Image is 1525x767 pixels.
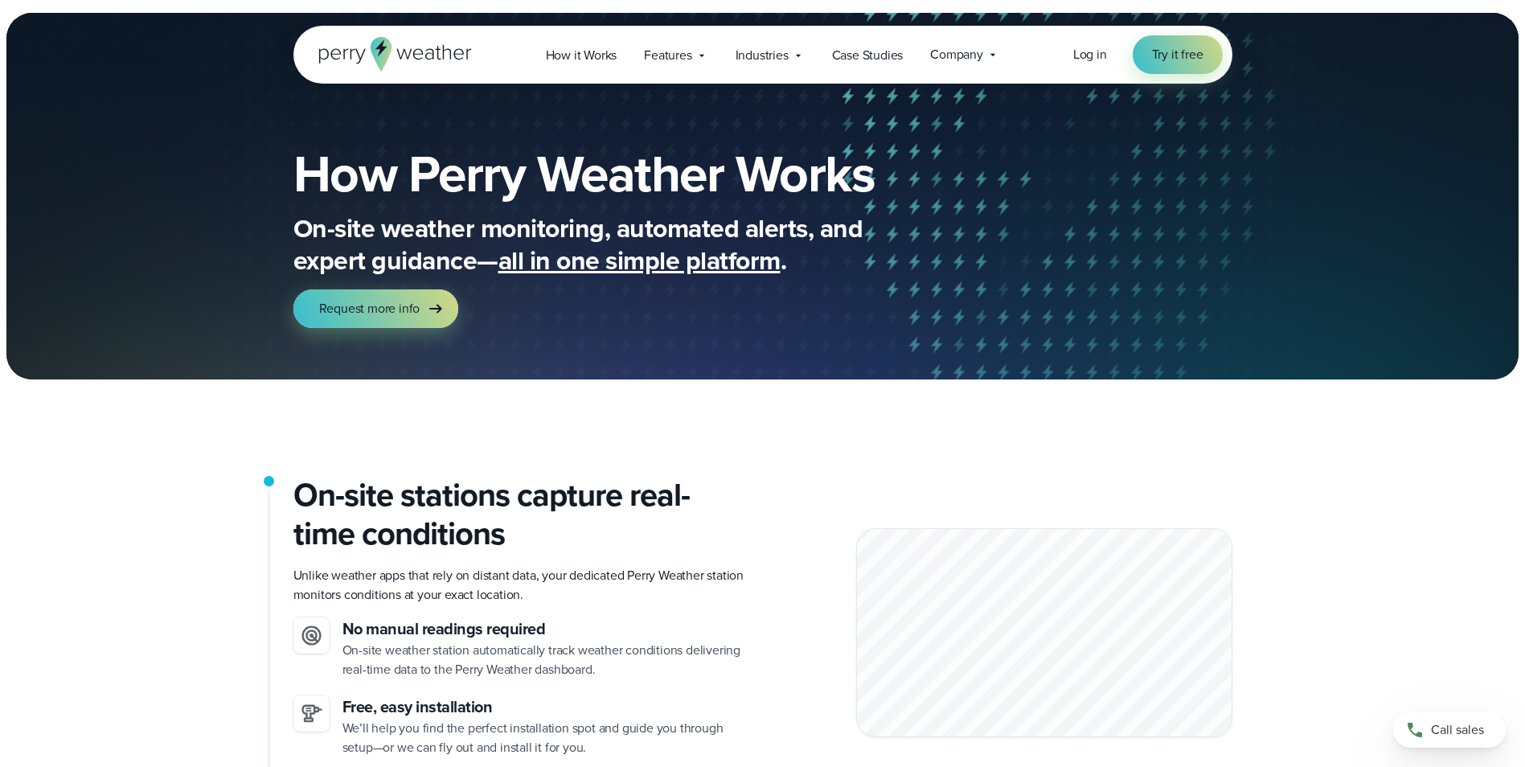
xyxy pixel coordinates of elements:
[342,617,750,641] h3: No manual readings required
[293,289,459,328] a: Request more info
[342,641,750,679] p: On-site weather station automatically track weather conditions delivering real-time data to the P...
[1133,35,1223,74] a: Try it free
[644,46,691,65] span: Features
[818,39,917,72] a: Case Studies
[1393,712,1506,748] a: Call sales
[342,719,750,757] p: We’ll help you find the perfect installation spot and guide you through setup—or we can fly out a...
[293,476,750,553] h2: On-site stations capture real-time conditions
[532,39,631,72] a: How it Works
[293,566,750,605] p: Unlike weather apps that rely on distant data, your dedicated Perry Weather station monitors cond...
[293,148,991,199] h1: How Perry Weather Works
[832,46,904,65] span: Case Studies
[1073,45,1107,64] a: Log in
[498,241,781,280] span: all in one simple platform
[1152,45,1203,64] span: Try it free
[1431,720,1484,740] span: Call sales
[736,46,789,65] span: Industries
[342,695,750,719] h3: Free, easy installation
[546,46,617,65] span: How it Works
[930,45,983,64] span: Company
[319,299,420,318] span: Request more info
[293,212,937,277] p: On-site weather monitoring, automated alerts, and expert guidance— .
